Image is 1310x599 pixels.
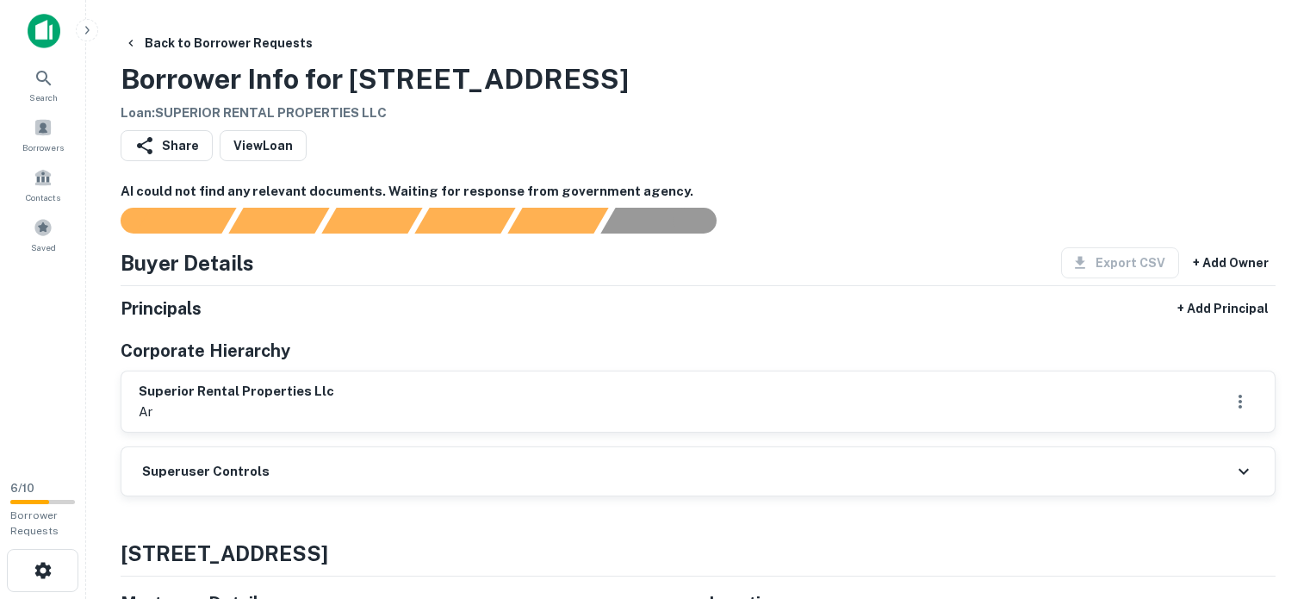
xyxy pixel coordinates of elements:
[26,190,60,204] span: Contacts
[121,247,254,278] h4: Buyer Details
[121,296,202,321] h5: Principals
[10,509,59,537] span: Borrower Requests
[121,182,1276,202] h6: AI could not find any relevant documents. Waiting for response from government agency.
[142,462,270,482] h6: Superuser Controls
[121,59,629,100] h3: Borrower Info for [STREET_ADDRESS]
[1186,247,1276,278] button: + Add Owner
[100,208,229,234] div: Sending borrower request to AI...
[121,538,1276,569] h4: [STREET_ADDRESS]
[28,14,60,48] img: capitalize-icon.png
[321,208,422,234] div: Documents found, AI parsing details...
[139,382,334,402] h6: superior rental properties llc
[22,140,64,154] span: Borrowers
[5,111,81,158] a: Borrowers
[414,208,515,234] div: Principals found, AI now looking for contact information...
[121,338,290,364] h5: Corporate Hierarchy
[601,208,737,234] div: AI fulfillment process complete.
[5,161,81,208] a: Contacts
[117,28,320,59] button: Back to Borrower Requests
[5,61,81,108] a: Search
[29,90,58,104] span: Search
[10,482,34,495] span: 6 / 10
[121,130,213,161] button: Share
[507,208,608,234] div: Principals found, still searching for contact information. This may take time...
[139,402,334,422] p: ar
[228,208,329,234] div: Your request is received and processing...
[121,103,629,123] h6: Loan : SUPERIOR RENTAL PROPERTIES LLC
[1170,293,1276,324] button: + Add Principal
[5,211,81,258] a: Saved
[220,130,307,161] a: ViewLoan
[31,240,56,254] span: Saved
